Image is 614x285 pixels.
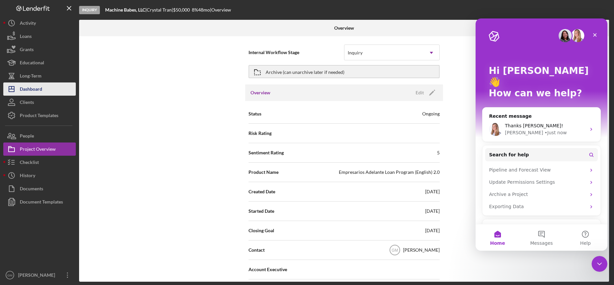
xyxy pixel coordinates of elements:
button: Educational [3,56,76,69]
div: Product Templates [20,109,58,124]
a: Checklist [3,156,76,169]
text: GM [7,273,12,277]
div: [DATE] [425,227,440,234]
div: [DATE] [425,208,440,214]
span: Created Date [249,188,275,195]
a: Project Overview [3,142,76,156]
div: Educational [20,56,44,71]
div: Grants [20,43,34,58]
div: Activity [20,16,36,31]
div: Documents [20,182,43,197]
span: Product Name [249,169,278,175]
div: People [20,129,34,144]
button: Product Templates [3,109,76,122]
div: Long-Term [20,69,42,84]
button: People [3,129,76,142]
div: Inquiry [79,6,100,14]
div: | Overview [210,7,231,13]
div: Document Templates [20,195,63,210]
span: Risk Rating [249,130,272,137]
div: Archive (can unarchive later if needed) [266,66,344,78]
iframe: Intercom live chat [592,256,607,272]
button: Loans [3,30,76,43]
b: Machine Babes, LLC [105,7,145,13]
div: Empresarios Adelante Loan Program (English) 2.0 [339,169,440,175]
div: [DATE] [425,188,440,195]
text: GM [392,248,398,253]
button: Grants [3,43,76,56]
div: Checklist [20,156,39,171]
div: Edit [416,88,424,98]
button: Edit [412,88,438,98]
div: [PERSON_NAME] [16,269,59,283]
span: $50,000 [173,7,190,13]
span: Contact [249,247,265,253]
span: Closing Goal [249,227,274,234]
button: GM[PERSON_NAME] [3,269,76,282]
button: Documents [3,182,76,195]
button: Document Templates [3,195,76,208]
div: Ongoing [422,111,440,117]
b: Overview [334,25,354,31]
button: Dashboard [3,82,76,96]
button: Archive (can unarchive later if needed) [249,65,440,78]
h3: Overview [250,89,270,96]
button: Activity [3,16,76,30]
div: Crystal Tran | [147,7,173,13]
div: [PERSON_NAME] [403,247,440,253]
button: Clients [3,96,76,109]
div: Project Overview [20,142,56,157]
div: Inquiry [348,50,363,55]
button: Long-Term [3,69,76,82]
span: Account Executive [249,266,287,273]
div: History [20,169,35,184]
div: Clients [20,96,34,111]
span: Started Date [249,208,274,214]
div: | [105,7,147,13]
iframe: Intercom live chat [476,18,607,251]
button: History [3,169,76,182]
div: 48 mo [198,7,210,13]
div: 5 [437,149,440,156]
div: 8 % [192,7,198,13]
div: Dashboard [20,82,42,97]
